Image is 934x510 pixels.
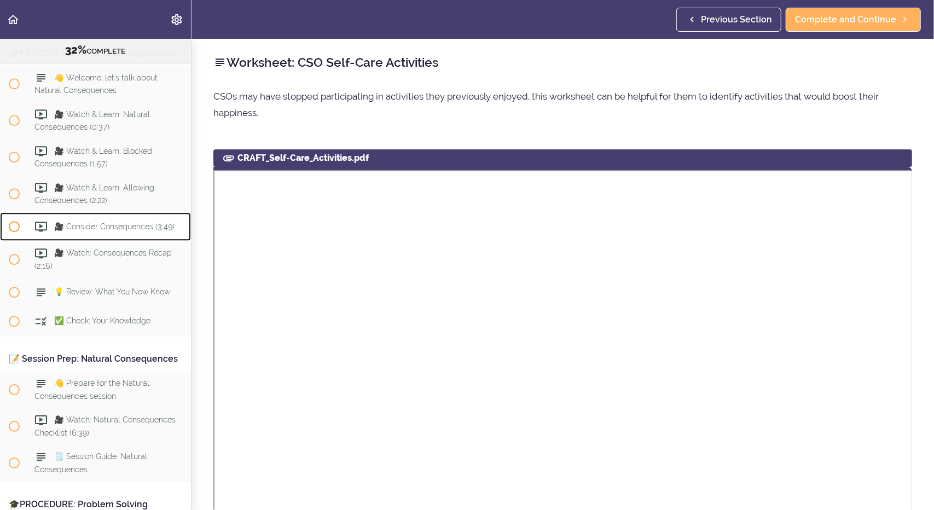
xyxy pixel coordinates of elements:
[34,248,172,270] span: 🎥 Watch: Consequences Recap (2:16)
[54,222,175,230] span: 🎥 Consider Consequences (3:49)
[676,8,781,32] a: Previous Section
[34,452,147,473] span: 🗒️ Session Guide: Natural Consequences
[786,8,921,32] a: Complete and Continue
[34,146,152,167] span: 🎥 Watch & Learn: Blocked Consequences (1:57)
[66,43,87,56] span: 32%
[795,13,896,26] span: Complete and Continue
[7,13,20,26] svg: Back to course curriculum
[54,316,150,325] span: ✅ Check: Your Knowledge
[34,183,154,204] span: 🎥 Watch & Learn: Allowing Consequences (2:22)
[54,287,170,296] span: 💡 Review: What You Now Know
[14,43,177,57] div: COMPLETE
[213,88,912,121] p: CSOs may have stopped participating in activities they previously enjoyed, this worksheet can be ...
[213,53,912,72] h2: Worksheet: CSO Self-Care Activities
[34,109,150,131] span: 🎥 Watch & Learn: Natural Consequences (0:37)
[213,149,912,167] div: CRAFT_Self-Care_Activities.pdf
[34,73,158,95] span: 👋 Welcome, let's talk about Natural Consequences
[170,13,183,26] svg: Settings Menu
[701,13,772,26] span: Previous Section
[34,415,176,437] span: 🎥 Watch: Natural Consequences Checklist (6:39)
[34,379,149,400] span: 👋 Prepare for the Natural Consequences session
